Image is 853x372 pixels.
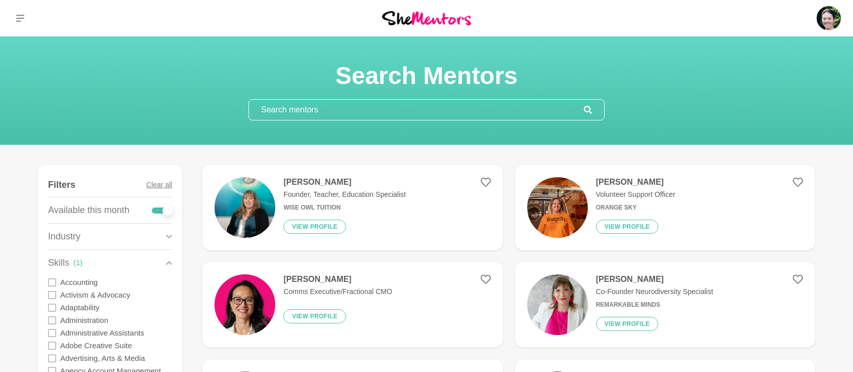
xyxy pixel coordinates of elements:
[202,165,502,250] a: [PERSON_NAME]Founder, Teacher, Education SpecialistWise Owl TuitionView profile
[48,179,75,191] h4: Filters
[60,276,98,288] label: Accounting
[596,220,659,234] button: View profile
[515,165,815,250] a: [PERSON_NAME]Volunteer Support OfficerOrange SkyView profile
[60,352,145,364] label: Advertising, Arts & Media
[596,286,713,297] p: Co-Founder Neurodiversity Specialist
[527,177,588,238] img: 59e87df8aaa7eaf358d21335300623ab6c639fad-717x623.jpg
[48,256,69,270] p: Skills
[73,257,82,269] div: ( 1 )
[60,339,132,352] label: Adobe Creative Suite
[60,326,144,339] label: Administrative Assistants
[817,6,841,30] img: Roselynn Unson
[596,317,659,331] button: View profile
[596,274,713,284] h4: [PERSON_NAME]
[283,204,406,212] h6: Wise Owl Tuition
[596,301,713,309] h6: Remarkable Minds
[283,286,392,297] p: Comms Executive/Fractional CMO
[60,301,100,314] label: Adaptability
[283,177,406,187] h4: [PERSON_NAME]
[596,189,675,200] p: Volunteer Support Officer
[382,11,471,25] img: She Mentors Logo
[596,204,675,212] h6: Orange Sky
[248,61,605,91] h1: Search Mentors
[60,288,130,301] label: Activism & Advocacy
[146,173,172,197] button: Clear all
[283,274,392,284] h4: [PERSON_NAME]
[48,203,130,217] p: Available this month
[596,177,675,187] h4: [PERSON_NAME]
[202,262,502,347] a: [PERSON_NAME]Comms Executive/Fractional CMOView profile
[215,274,275,335] img: 3d286c32cee312792e8fce0c17363b2ed4478b67-1080x1080.png
[48,230,80,243] p: Industry
[283,309,346,323] button: View profile
[527,274,588,335] img: 9960a17d1dcf4d282832fdc625ff8e684ff06726-1080x1920.jpg
[515,262,815,347] a: [PERSON_NAME]Co-Founder Neurodiversity SpecialistRemarkable MindsView profile
[60,314,108,326] label: Administration
[283,189,406,200] p: Founder, Teacher, Education Specialist
[283,220,346,234] button: View profile
[215,177,275,238] img: a530bc8d2a2e0627e4f81662508317a5eb6ed64f-4000x6000.jpg
[249,100,584,120] input: Search mentors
